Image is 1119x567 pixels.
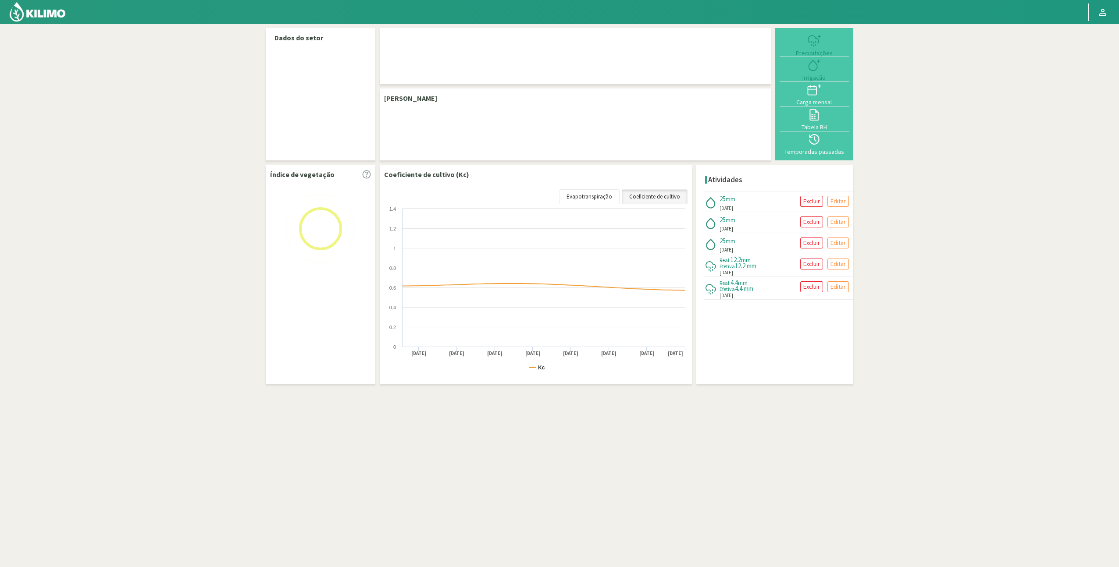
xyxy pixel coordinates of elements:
[780,57,849,82] button: Irrigação
[559,189,620,204] a: Evapotranspiração
[720,286,735,292] span: Efetiva
[726,237,735,245] span: mm
[270,169,335,180] p: Índice de vegetação
[384,169,469,180] p: Coeficiente de cultivo (Kc)
[389,325,396,330] text: 0.2
[735,284,753,293] span: 4.4 mm
[780,32,849,57] button: Precipitações
[738,279,748,287] span: mm
[720,195,726,203] span: 25
[782,124,846,130] div: Tabela BH
[830,217,846,227] p: Editar
[782,74,846,81] div: Irrigação
[800,281,823,292] button: Excluir
[827,196,849,207] button: Editar
[563,350,578,357] text: [DATE]
[720,225,733,233] span: [DATE]
[525,350,541,357] text: [DATE]
[720,205,733,212] span: [DATE]
[830,238,846,248] p: Editar
[827,259,849,269] button: Editar
[830,282,846,292] p: Editar
[708,176,742,184] h4: Atividades
[827,237,849,248] button: Editar
[780,131,849,156] button: Temporadas passadas
[803,282,820,292] p: Excluir
[393,344,396,350] text: 0
[411,350,427,357] text: [DATE]
[803,238,820,248] p: Excluir
[389,266,396,271] text: 0.8
[274,32,367,43] p: Dados do setor
[720,257,731,263] span: Real:
[720,237,726,245] span: 25
[393,246,396,251] text: 1
[487,350,502,357] text: [DATE]
[800,259,823,269] button: Excluir
[800,196,823,207] button: Excluir
[830,259,846,269] p: Editar
[780,82,849,106] button: Carga mensal
[803,196,820,206] p: Excluir
[827,216,849,227] button: Editar
[449,350,464,357] text: [DATE]
[800,216,823,227] button: Excluir
[389,206,396,212] text: 1.4
[803,217,820,227] p: Excluir
[830,196,846,206] p: Editar
[622,189,688,204] a: Coeficiente de cultivo
[731,278,738,287] span: 4.4
[9,1,66,22] img: Kilimo
[726,216,735,224] span: mm
[726,195,735,203] span: mm
[782,50,846,56] div: Precipitações
[720,246,733,254] span: [DATE]
[720,263,735,269] span: Efetiva
[277,185,364,273] img: Loading...
[639,350,655,357] text: [DATE]
[384,93,437,103] p: [PERSON_NAME]
[735,262,756,270] span: 12.2 mm
[601,350,617,357] text: [DATE]
[780,106,849,131] button: Tabela BH
[731,255,741,264] span: 12.2
[720,216,726,224] span: 25
[389,285,396,291] text: 0.6
[538,365,545,371] text: Kc
[720,292,733,299] span: [DATE]
[782,149,846,155] div: Temporadas passadas
[389,226,396,231] text: 1.2
[668,350,683,357] text: [DATE]
[389,305,396,310] text: 0.4
[741,256,751,264] span: mm
[827,281,849,292] button: Editar
[803,259,820,269] p: Excluir
[782,99,846,105] div: Carga mensal
[800,237,823,248] button: Excluir
[720,269,733,276] span: [DATE]
[720,280,731,286] span: Real:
